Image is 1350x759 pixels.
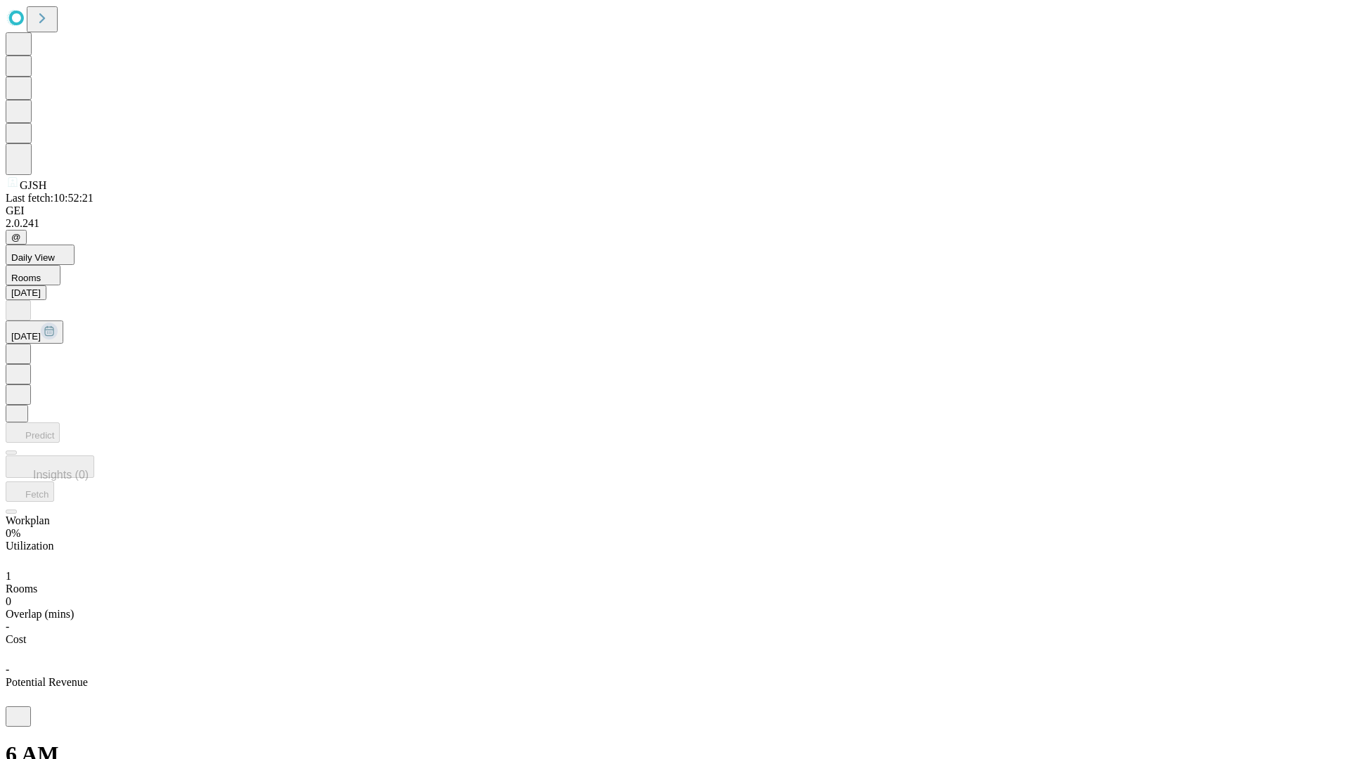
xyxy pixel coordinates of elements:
span: Rooms [11,273,41,283]
div: 2.0.241 [6,217,1344,230]
button: Insights (0) [6,455,94,478]
span: Workplan [6,514,50,526]
button: @ [6,230,27,245]
span: GJSH [20,179,46,191]
span: Utilization [6,540,53,552]
span: 0% [6,527,20,539]
span: - [6,663,9,675]
button: [DATE] [6,285,46,300]
button: Fetch [6,481,54,502]
button: Predict [6,422,60,443]
span: 1 [6,570,11,582]
span: @ [11,232,21,242]
button: Daily View [6,245,75,265]
button: Rooms [6,265,60,285]
span: Cost [6,633,26,645]
span: 0 [6,595,11,607]
span: Rooms [6,583,37,595]
div: GEI [6,205,1344,217]
span: Daily View [11,252,55,263]
span: - [6,621,9,632]
span: Last fetch: 10:52:21 [6,192,94,204]
span: Insights (0) [33,469,89,481]
span: Overlap (mins) [6,608,74,620]
span: Potential Revenue [6,676,88,688]
button: [DATE] [6,320,63,344]
span: [DATE] [11,331,41,342]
